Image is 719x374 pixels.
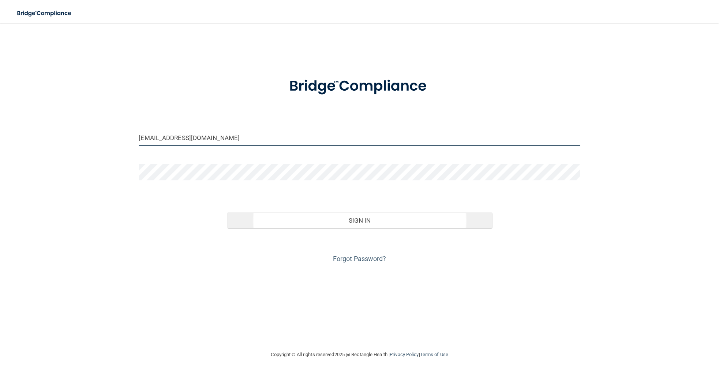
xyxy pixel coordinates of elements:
[227,212,492,228] button: Sign In
[390,352,419,357] a: Privacy Policy
[226,343,493,366] div: Copyright © All rights reserved 2025 @ Rectangle Health | |
[11,6,78,21] img: bridge_compliance_login_screen.278c3ca4.svg
[420,352,448,357] a: Terms of Use
[139,129,580,146] input: Email
[333,255,386,262] a: Forgot Password?
[274,67,445,105] img: bridge_compliance_login_screen.278c3ca4.svg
